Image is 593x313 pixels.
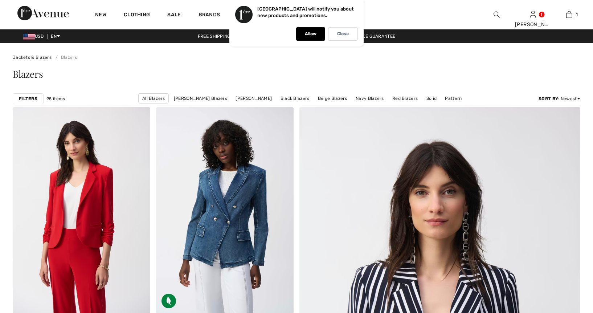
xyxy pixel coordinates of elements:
a: Lowest Price Guarantee [331,34,401,39]
strong: Sort By [539,96,558,101]
span: USD [23,34,46,39]
p: Allow [305,31,316,37]
a: Blazers [53,55,77,60]
a: Free shipping on orders over $99 [192,34,284,39]
a: Pattern [441,94,465,103]
a: Navy Blazers [352,94,388,103]
a: Brands [199,12,220,19]
a: Sale [167,12,181,19]
a: Sign In [530,11,536,18]
a: Clothing [124,12,150,19]
strong: Filters [19,95,37,102]
img: US Dollar [23,34,35,40]
img: Sustainable Fabric [161,294,176,308]
a: Solid [423,94,441,103]
img: My Bag [566,10,572,19]
img: search the website [494,10,500,19]
span: 95 items [46,95,65,102]
a: All Blazers [138,93,169,103]
p: [GEOGRAPHIC_DATA] will notify you about new products and promotions. [257,6,354,18]
a: 1 [551,10,587,19]
div: [PERSON_NAME] [515,21,551,28]
img: My Info [530,10,536,19]
a: [PERSON_NAME] [232,94,275,103]
a: Red Blazers [389,94,421,103]
span: EN [51,34,60,39]
div: : Newest [539,95,580,102]
span: Blazers [13,68,43,80]
a: Jackets & Blazers [13,55,52,60]
a: New [95,12,106,19]
a: Beige Blazers [314,94,351,103]
a: [PERSON_NAME] Blazers [170,94,231,103]
p: Close [337,31,349,37]
img: 1ère Avenue [17,6,69,20]
span: 1 [576,11,578,18]
a: Black Blazers [277,94,313,103]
